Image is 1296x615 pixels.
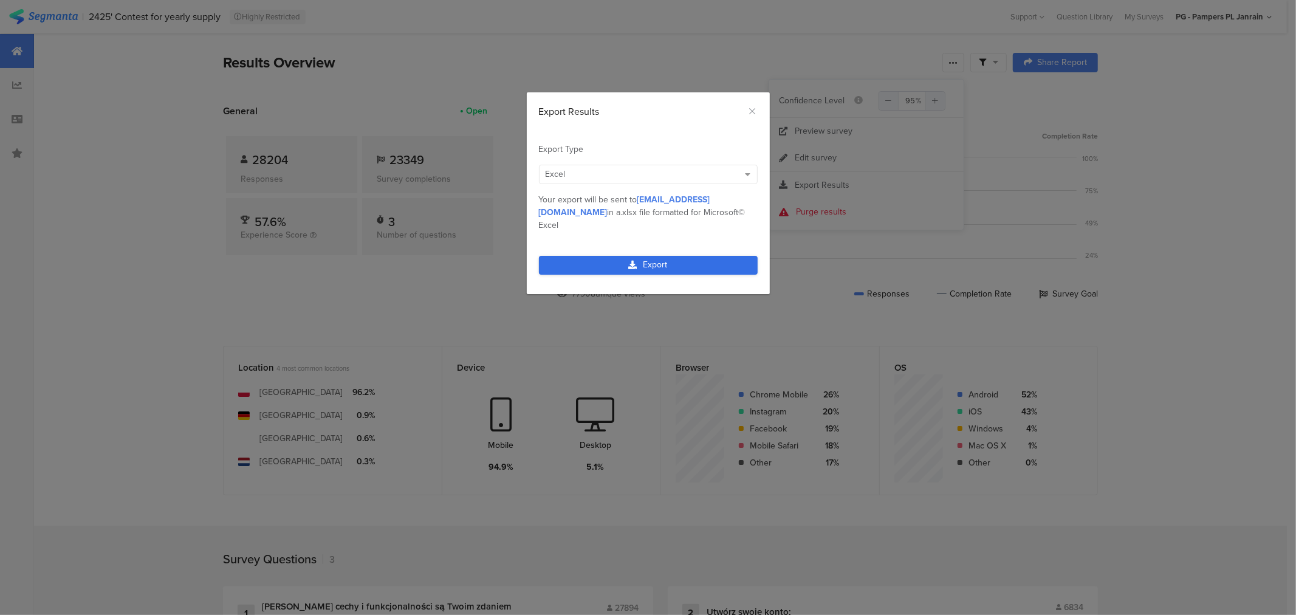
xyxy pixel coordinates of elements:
span: Excel [546,168,566,180]
button: Close [748,105,758,119]
div: Export Results [539,105,758,119]
div: Export Type [539,143,758,156]
div: Your export will be sent to in a [539,193,758,232]
a: Export [539,256,758,275]
span: [EMAIL_ADDRESS][DOMAIN_NAME] [539,193,710,219]
div: dialog [527,92,770,294]
span: .xlsx file formatted for Microsoft© Excel [539,206,746,232]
